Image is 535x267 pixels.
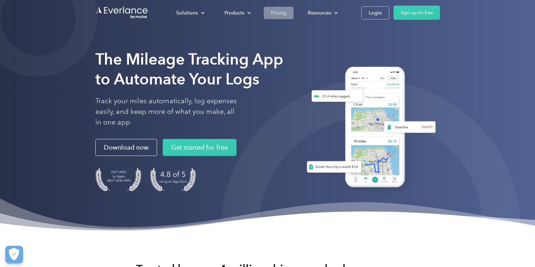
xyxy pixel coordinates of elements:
a: Get started for free [163,139,236,156]
button: Cookies Settings [5,246,23,263]
a: Sign up for free [394,6,440,20]
img: 4.9 out of 5 stars on the app store [150,167,196,191]
strong: The Mileage Tracking App to Automate Your Logs [95,50,283,88]
a: Go to homepage [95,6,149,19]
a: Pricing [264,7,294,19]
div: Resources [308,8,331,17]
div: Resources [301,7,344,19]
img: Everlance, mileage tracker app, expense tracking app [298,61,440,195]
div: Products [224,8,244,17]
p: Track your miles automatically, log expenses easily, and keep more of what you make, all in one app [95,96,237,128]
div: Solutions [169,7,210,19]
a: Download now [95,139,157,156]
div: Products [217,7,257,19]
div: Login [369,8,382,17]
div: Pricing [271,8,286,17]
a: Login [361,6,389,19]
img: Badge for Featured by Apple Best New Apps [95,167,141,191]
div: Solutions [176,8,198,17]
